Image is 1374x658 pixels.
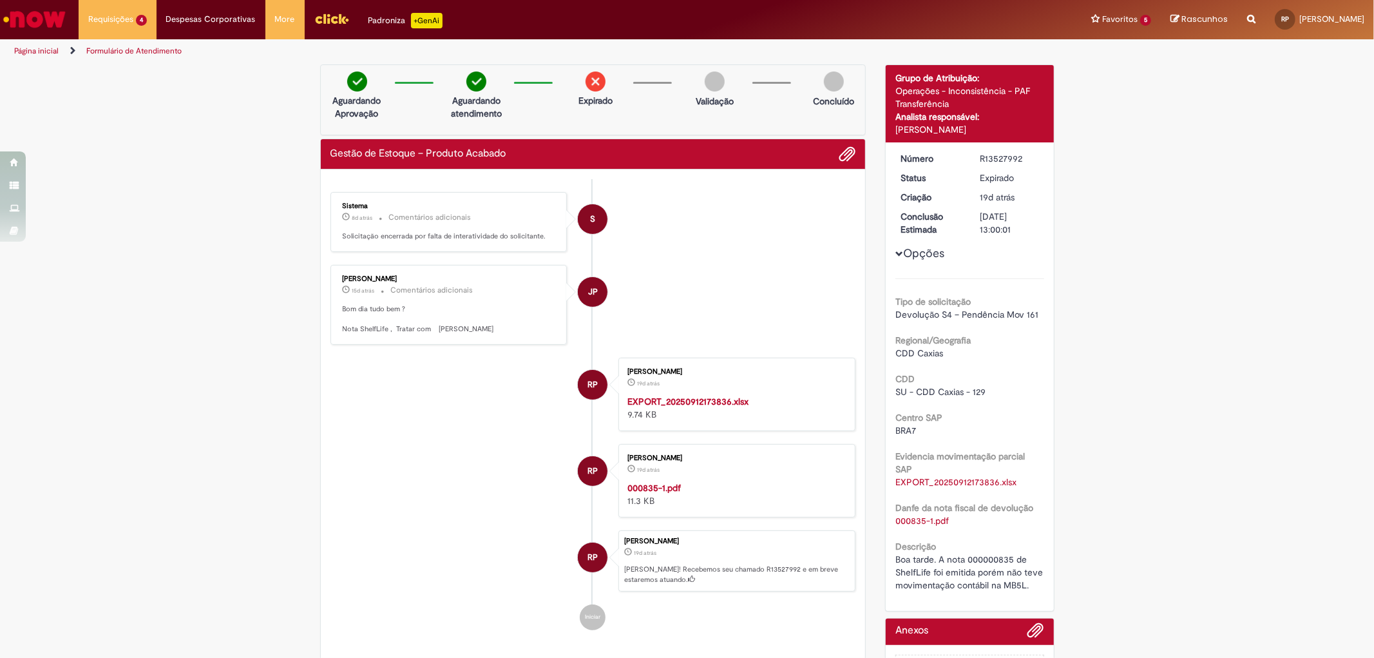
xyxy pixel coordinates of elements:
dt: Número [891,152,970,165]
p: Aguardando atendimento [445,94,508,120]
p: Validação [696,95,734,108]
span: S [590,204,595,235]
img: click_logo_yellow_360x200.png [314,9,349,28]
span: 4 [136,15,147,26]
li: Rafael Barcelos Pra [330,530,856,592]
img: remove.png [586,72,606,92]
span: Devolução S4 – Pendência Mov 161 [895,309,1038,320]
span: Favoritos [1102,13,1138,26]
dt: Status [891,171,970,184]
div: System [578,204,607,234]
div: [DATE] 13:00:01 [980,210,1040,236]
b: Centro SAP [895,412,942,423]
span: JP [588,276,598,307]
span: RP [587,456,598,487]
span: [PERSON_NAME] [1299,14,1364,24]
time: 12/09/2025 14:33:21 [637,466,660,474]
img: img-circle-grey.png [824,72,844,92]
a: Formulário de Atendimento [86,46,182,56]
time: 12/09/2025 14:39:37 [634,549,656,557]
a: EXPORT_20250912173836.xlsx [627,396,749,407]
ul: Trilhas de página [10,39,906,63]
div: [PERSON_NAME] [343,275,557,283]
div: Rafael Barcelos Pra [578,456,607,486]
div: Rafael Barcelos Pra [578,543,607,572]
div: [PERSON_NAME] [895,123,1044,136]
div: Grupo de Atribuição: [895,72,1044,84]
div: Rafael Barcelos Pra [578,370,607,400]
p: Bom dia tudo bem ? Nota ShelfLife , Tratar com [PERSON_NAME] [343,304,557,334]
b: Descrição [895,541,936,552]
span: RP [587,542,598,573]
small: Comentários adicionais [391,285,473,296]
dt: Criação [891,191,970,204]
b: Regional/Geografia [895,334,971,346]
img: ServiceNow [1,6,68,32]
img: img-circle-grey.png [705,72,725,92]
span: CDD Caxias [895,347,943,359]
div: [PERSON_NAME] [627,368,842,376]
span: 19d atrás [637,380,660,387]
ul: Histórico de tíquete [330,179,856,644]
span: 5 [1140,15,1151,26]
div: R13527992 [980,152,1040,165]
p: Solicitação encerrada por falta de interatividade do solicitante. [343,231,557,242]
span: SU - CDD Caxias - 129 [895,386,986,398]
p: Expirado [578,94,613,107]
span: Requisições [88,13,133,26]
dt: Conclusão Estimada [891,210,970,236]
time: 23/09/2025 17:51:03 [352,214,373,222]
button: Adicionar anexos [1027,622,1044,645]
time: 16/09/2025 10:51:02 [352,287,375,295]
span: 19d atrás [634,549,656,557]
a: Rascunhos [1170,14,1228,26]
span: 15d atrás [352,287,375,295]
span: BRA7 [895,425,916,436]
div: 9.74 KB [627,395,842,421]
div: Analista responsável: [895,110,1044,123]
span: RP [587,369,598,400]
span: 8d atrás [352,214,373,222]
h2: Anexos [895,625,928,637]
img: check-circle-green.png [466,72,486,92]
div: 12/09/2025 14:39:37 [980,191,1040,204]
p: [PERSON_NAME]! Recebemos seu chamado R13527992 e em breve estaremos atuando. [624,565,848,585]
small: Comentários adicionais [389,212,472,223]
a: Download de EXPORT_20250912173836.xlsx [895,476,1016,488]
span: 19d atrás [637,466,660,474]
div: Operações - Inconsistência - PAF Transferência [895,84,1044,110]
h2: Gestão de Estoque – Produto Acabado Histórico de tíquete [330,148,506,160]
b: Tipo de solicitação [895,296,971,307]
span: Boa tarde. A nota 000000835 de ShelfLife foi emitida porém não teve movimentação contábil na MB5L. [895,554,1045,591]
img: check-circle-green.png [347,72,367,92]
b: Evidencia movimentação parcial SAP [895,450,1025,475]
div: 11.3 KB [627,481,842,507]
a: Página inicial [14,46,59,56]
button: Adicionar anexos [839,146,855,162]
time: 12/09/2025 14:39:34 [637,380,660,387]
p: Concluído [813,95,854,108]
p: +GenAi [411,13,443,28]
div: [PERSON_NAME] [624,537,848,545]
div: [PERSON_NAME] [627,454,842,462]
b: Danfe da nota fiscal de devolução [895,502,1033,514]
div: Expirado [980,171,1040,184]
a: Download de 000835-1.pdf [895,515,949,527]
span: 19d atrás [980,191,1015,203]
p: Aguardando Aprovação [326,94,388,120]
div: Padroniza [368,13,443,28]
div: Sistema [343,202,557,210]
span: Despesas Corporativas [166,13,256,26]
a: 000835-1.pdf [627,482,681,494]
span: Rascunhos [1181,13,1228,25]
time: 12/09/2025 14:39:37 [980,191,1015,203]
div: Jose Pereira [578,277,607,307]
span: RP [1281,15,1289,23]
span: More [275,13,295,26]
b: CDD [895,373,915,385]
